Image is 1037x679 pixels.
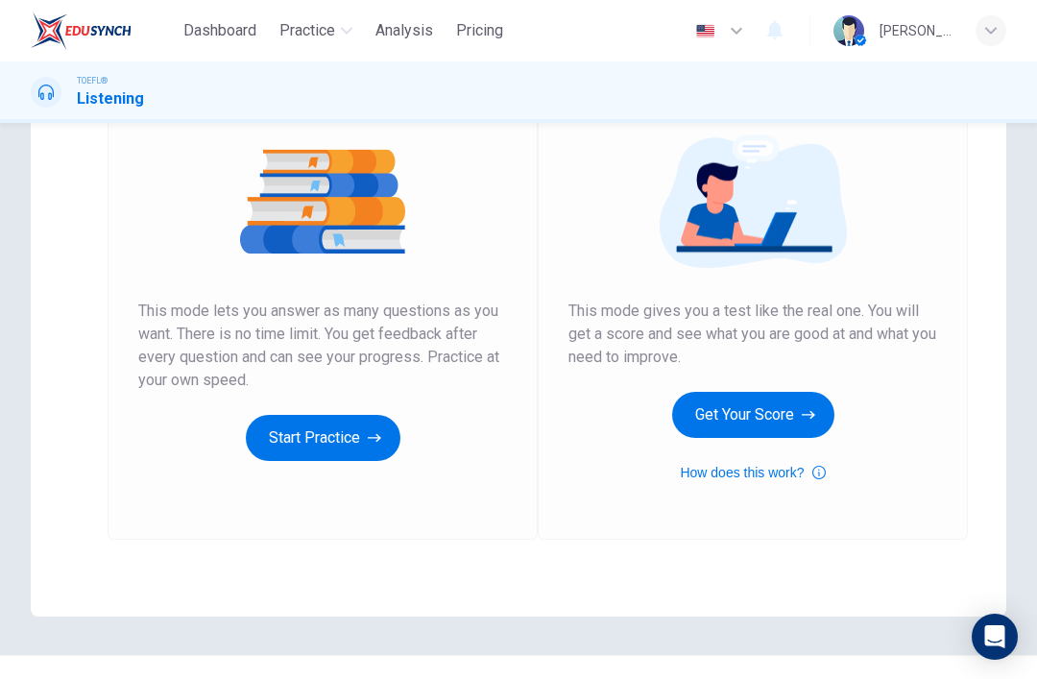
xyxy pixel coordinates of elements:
h1: Listening [77,87,144,110]
button: Pricing [448,13,511,48]
span: Practice [279,19,335,42]
button: Analysis [368,13,441,48]
span: Dashboard [183,19,256,42]
span: This mode lets you answer as many questions as you want. There is no time limit. You get feedback... [138,300,507,392]
button: Get Your Score [672,392,834,438]
div: Open Intercom Messenger [972,614,1018,660]
button: How does this work? [680,461,825,484]
span: Pricing [456,19,503,42]
span: TOEFL® [77,74,108,87]
img: EduSynch logo [31,12,132,50]
button: Dashboard [176,13,264,48]
a: EduSynch logo [31,12,176,50]
img: Profile picture [833,15,864,46]
div: [PERSON_NAME] [880,19,953,42]
span: Analysis [375,19,433,42]
button: Start Practice [246,415,400,461]
button: Practice [272,13,360,48]
span: This mode gives you a test like the real one. You will get a score and see what you are good at a... [568,300,937,369]
img: en [693,24,717,38]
